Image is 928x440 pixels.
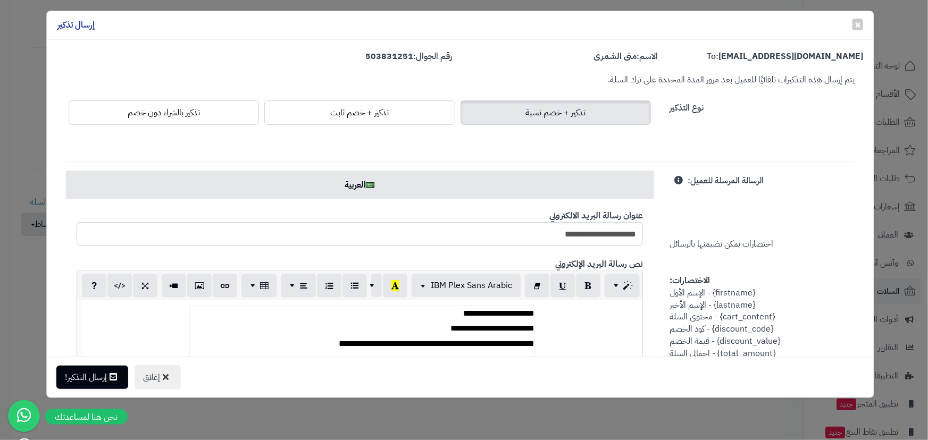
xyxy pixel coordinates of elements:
label: نوع التذكير [670,98,704,114]
button: إرسال التذكير! [56,366,128,389]
small: يتم إرسال هذه التذكيرات تلقائيًا للعميل بعد مرور المدة المحددة على ترك السلة. [608,73,855,86]
span: تذكير + خصم نسبة [525,106,586,119]
span: تذكير + خصم ثابت [330,106,389,119]
b: نص رسالة البريد الإلكتروني [555,258,643,270]
button: إغلاق [135,365,181,390]
span: IBM Plex Sans Arabic [431,279,512,292]
span: × [855,16,861,32]
label: الرسالة المرسلة للعميل: [688,171,764,187]
img: ar.png [366,182,374,188]
b: عنوان رسالة البريد الالكتروني [549,209,643,222]
span: اختصارات يمكن تضيمنها بالرسائل {firstname} - الإسم الأول {lastname} - الإسم الأخير {cart_content}... [670,174,786,396]
label: To: [707,50,863,63]
h4: إرسال تذكير [57,19,95,31]
label: رقم الجوال: [366,50,453,63]
span: تذكير بالشراء دون خصم [128,106,200,119]
a: العربية [66,171,654,199]
label: الاسم: [593,50,658,63]
strong: 503831251 [366,50,414,63]
strong: الاختصارات: [670,274,710,287]
strong: [EMAIL_ADDRESS][DOMAIN_NAME] [718,50,863,63]
strong: منى الشمرى [593,50,637,63]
